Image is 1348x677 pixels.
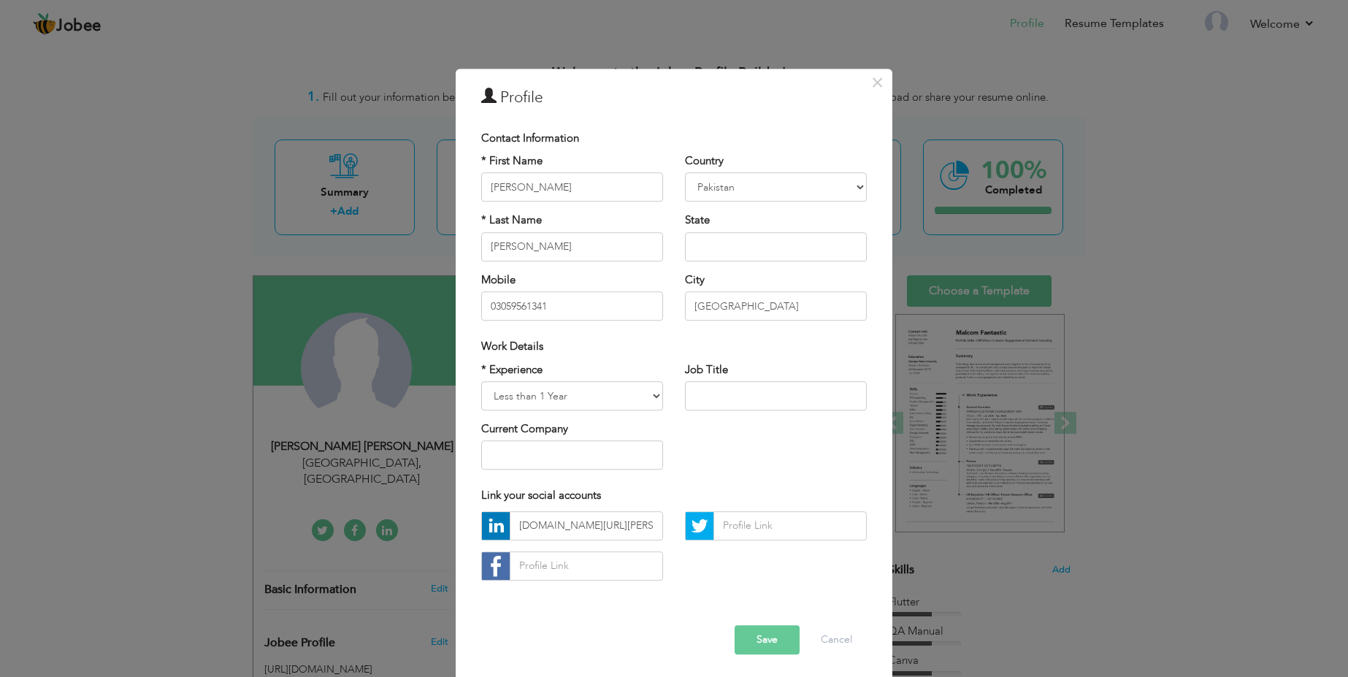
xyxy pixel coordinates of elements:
[806,625,867,654] button: Cancel
[685,153,724,169] label: Country
[481,489,601,503] span: Link your social accounts
[481,213,542,229] label: * Last Name
[481,153,543,169] label: * First Name
[482,552,510,580] img: facebook
[685,362,728,378] label: Job Title
[510,511,663,540] input: Profile Link
[685,272,705,288] label: City
[481,339,543,353] span: Work Details
[686,512,713,540] img: Twitter
[481,362,543,378] label: * Experience
[482,512,510,540] img: linkedin
[481,131,579,145] span: Contact Information
[481,87,867,109] h3: Profile
[735,625,800,654] button: Save
[713,511,867,540] input: Profile Link
[510,551,663,581] input: Profile Link
[481,272,516,288] label: Mobile
[685,213,710,229] label: State
[481,421,568,437] label: Current Company
[871,69,884,96] span: ×
[865,71,889,94] button: Close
